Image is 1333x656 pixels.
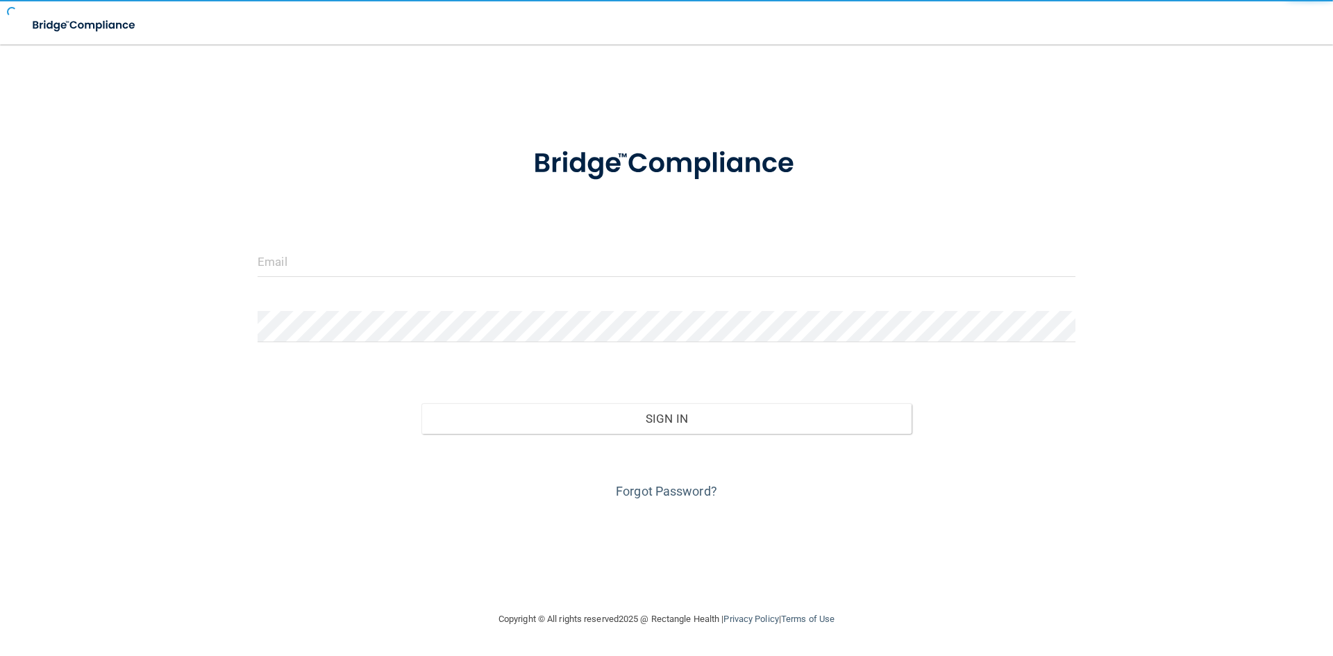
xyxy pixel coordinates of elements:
img: bridge_compliance_login_screen.278c3ca4.svg [505,128,828,200]
button: Sign In [421,403,912,434]
a: Privacy Policy [723,614,778,624]
a: Forgot Password? [616,484,717,498]
input: Email [258,246,1075,277]
a: Terms of Use [781,614,835,624]
img: bridge_compliance_login_screen.278c3ca4.svg [21,11,149,40]
div: Copyright © All rights reserved 2025 @ Rectangle Health | | [413,597,920,641]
